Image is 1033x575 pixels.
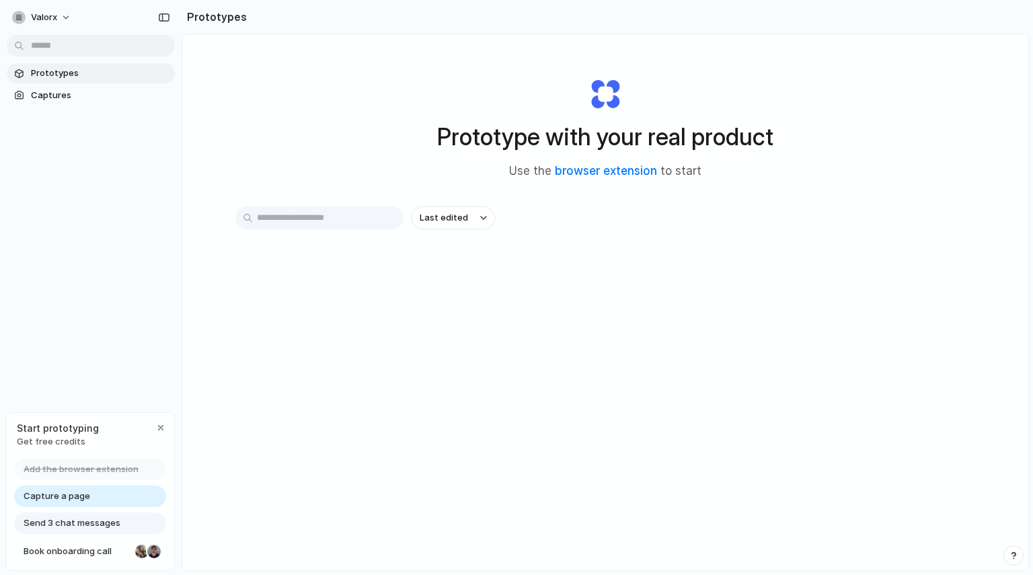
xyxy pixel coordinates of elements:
span: Send 3 chat messages [24,516,120,530]
h1: Prototype with your real product [437,119,773,155]
span: Add the browser extension [24,463,139,476]
span: Book onboarding call [24,545,130,558]
a: Captures [7,85,175,106]
button: Last edited [412,206,495,229]
span: Use the to start [509,163,701,180]
a: browser extension [555,164,657,178]
h2: Prototypes [182,9,247,25]
div: Christian Iacullo [146,543,162,560]
div: Nicole Kubica [134,543,150,560]
span: Start prototyping [17,421,99,435]
span: Captures [31,89,169,102]
span: Prototypes [31,67,169,80]
span: Capture a page [24,490,90,503]
span: Last edited [420,211,468,225]
span: Get free credits [17,435,99,449]
a: Prototypes [7,63,175,83]
a: Book onboarding call [14,541,166,562]
span: Valorx [31,11,57,24]
button: Valorx [7,7,78,28]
